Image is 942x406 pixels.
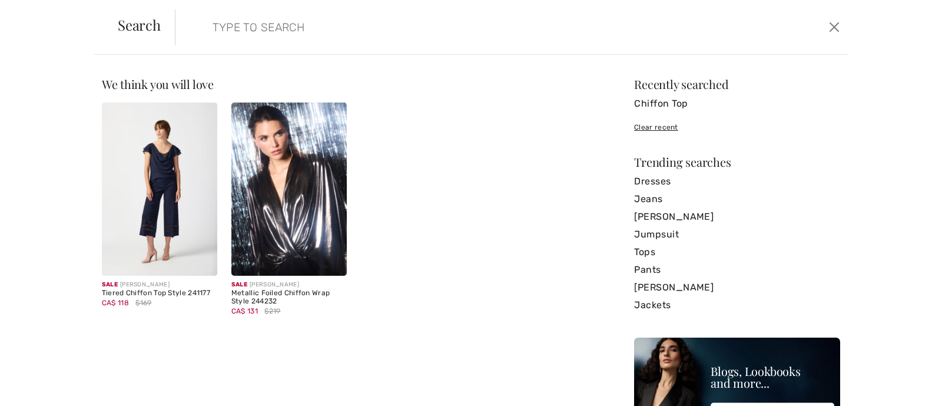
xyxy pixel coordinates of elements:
div: [PERSON_NAME] [102,280,217,289]
div: Blogs, Lookbooks and more... [711,365,834,389]
div: Trending searches [634,156,840,168]
a: Dresses [634,173,840,190]
a: Tops [634,243,840,261]
div: Tiered Chiffon Top Style 241177 [102,289,217,298]
a: Jeans [634,190,840,208]
span: Sale [231,281,247,288]
span: Sale [102,281,118,288]
div: Metallic Foiled Chiffon Wrap Style 244232 [231,289,347,306]
span: CA$ 118 [102,299,129,307]
img: Tiered Chiffon Top Style 241177. Black [102,103,217,276]
div: [PERSON_NAME] [231,280,347,289]
a: [PERSON_NAME] [634,208,840,226]
a: [PERSON_NAME] [634,279,840,296]
span: Help [26,8,51,19]
div: Recently searched [634,78,840,90]
input: TYPE TO SEARCH [204,9,670,45]
img: Metallic Foiled Chiffon Wrap Style 244232. Pewter [231,103,347,276]
div: Clear recent [634,122,840,133]
span: CA$ 131 [231,307,258,315]
span: $219 [264,306,280,316]
a: Jackets [634,296,840,314]
span: $169 [135,298,151,308]
a: Chiffon Top [634,95,840,113]
a: Pants [634,261,840,279]
span: Search [118,18,161,32]
button: Close [825,18,843,37]
span: We think you will love [102,76,214,92]
a: Jumpsuit [634,226,840,243]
